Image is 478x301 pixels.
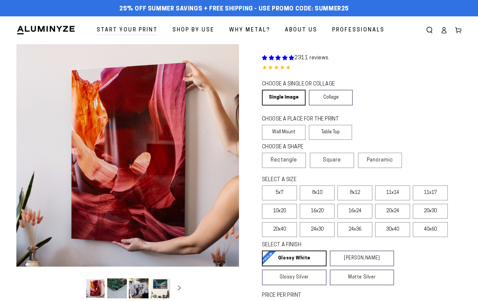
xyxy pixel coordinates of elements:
span: Start Your Print [97,26,158,35]
a: Start Your Print [92,22,163,39]
label: Wall Mount [262,125,306,140]
button: Load image 3 in gallery view [129,278,149,298]
legend: CHOOSE A PLACE FOR THE PRINT [262,116,346,123]
label: 8x10 [300,185,335,200]
legend: CHOOSE A SINGLE OR COLLAGE [262,81,347,88]
label: Table Top [309,125,352,140]
label: 11x17 [413,185,448,200]
span: 25% off Summer Savings + Free Shipping - Use Promo Code: SUMMER25 [119,6,349,13]
span: Square [323,156,341,164]
label: 10x20 [262,204,297,219]
a: Shop By Use [168,22,219,39]
a: About Us [280,22,322,39]
button: Load image 2 in gallery view [107,278,127,298]
span: Rectangle [271,156,297,164]
label: 24x36 [337,222,372,237]
label: 20x40 [262,222,297,237]
a: Single Image [262,90,306,105]
button: Load image 4 in gallery view [150,278,170,298]
label: 8x12 [337,185,372,200]
a: Collage [309,90,352,105]
button: Slide left [69,281,84,295]
div: 4.85 out of 5.0 stars [262,64,462,73]
label: 20x24 [375,204,410,219]
label: 20x30 [413,204,448,219]
a: [PERSON_NAME] [330,251,394,266]
span: Why Metal? [229,26,270,35]
label: 11x14 [375,185,410,200]
legend: CHOOSE A SHAPE [262,143,347,151]
media-gallery: Gallery Viewer [16,44,239,300]
a: Professionals [327,22,389,39]
span: Panoramic [367,158,393,163]
label: 16x20 [300,204,335,219]
label: 5x7 [262,185,297,200]
span: Professionals [332,26,385,35]
label: PRICE PER PRINT [262,292,462,299]
a: Glossy Silver [262,270,327,285]
label: 30x40 [375,222,410,237]
summary: Search our site [422,23,437,37]
button: Slide right [172,281,187,295]
img: Aluminyze [16,25,75,35]
a: Why Metal? [224,22,275,39]
a: Matte Silver [330,270,394,285]
label: 40x60 [413,222,448,237]
label: 16x24 [337,204,372,219]
span: About Us [285,26,317,35]
a: Glossy White [262,251,327,266]
label: 24x30 [300,222,335,237]
span: Shop By Use [172,26,214,35]
legend: SELECT A FINISH [262,241,379,249]
button: Load image 1 in gallery view [86,278,105,298]
legend: SELECT A SIZE [262,176,379,184]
